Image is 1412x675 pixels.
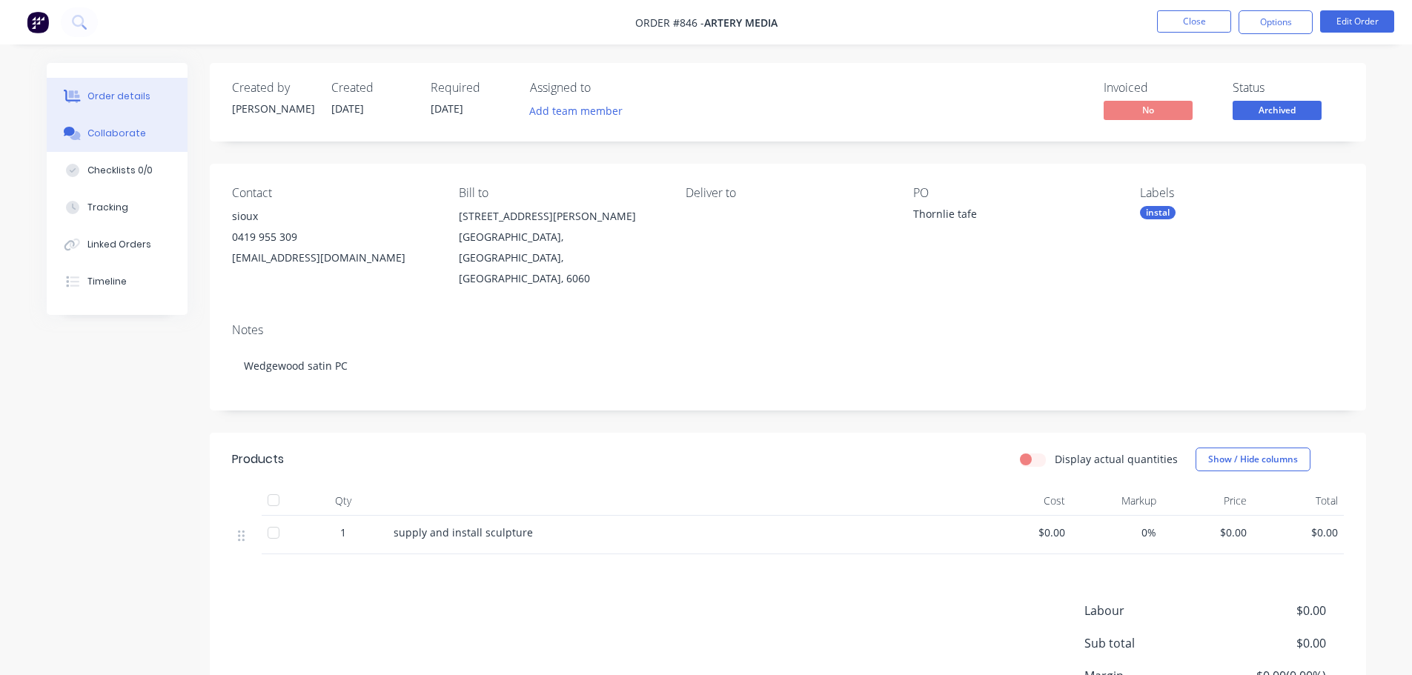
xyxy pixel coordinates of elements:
[47,263,188,300] button: Timeline
[981,486,1072,516] div: Cost
[87,238,151,251] div: Linked Orders
[459,186,662,200] div: Bill to
[459,227,662,289] div: [GEOGRAPHIC_DATA], [GEOGRAPHIC_DATA], [GEOGRAPHIC_DATA], 6060
[1077,525,1156,540] span: 0%
[1157,10,1231,33] button: Close
[1239,10,1313,34] button: Options
[431,81,512,95] div: Required
[47,226,188,263] button: Linked Orders
[47,115,188,152] button: Collaborate
[1233,81,1344,95] div: Status
[232,227,435,247] div: 0419 955 309
[1233,101,1322,119] span: Archived
[232,450,284,468] div: Products
[47,189,188,226] button: Tracking
[47,78,188,115] button: Order details
[913,186,1116,200] div: PO
[232,343,1344,388] div: Wedgewood satin PC
[987,525,1066,540] span: $0.00
[232,323,1344,337] div: Notes
[1162,486,1253,516] div: Price
[530,81,678,95] div: Assigned to
[913,206,1098,227] div: Thornlie tafe
[232,206,435,227] div: sioux
[1055,451,1178,467] label: Display actual quantities
[686,186,889,200] div: Deliver to
[47,152,188,189] button: Checklists 0/0
[87,201,128,214] div: Tracking
[232,186,435,200] div: Contact
[232,247,435,268] div: [EMAIL_ADDRESS][DOMAIN_NAME]
[27,11,49,33] img: Factory
[331,81,413,95] div: Created
[232,101,314,116] div: [PERSON_NAME]
[530,101,631,121] button: Add team member
[431,102,463,116] span: [DATE]
[1216,602,1325,619] span: $0.00
[1084,602,1216,619] span: Labour
[704,16,778,30] span: Artery Media
[232,206,435,268] div: sioux0419 955 309[EMAIL_ADDRESS][DOMAIN_NAME]
[459,206,662,289] div: [STREET_ADDRESS][PERSON_NAME][GEOGRAPHIC_DATA], [GEOGRAPHIC_DATA], [GEOGRAPHIC_DATA], 6060
[394,525,533,539] span: supply and install sculpture
[1071,486,1162,516] div: Markup
[459,206,662,227] div: [STREET_ADDRESS][PERSON_NAME]
[87,90,150,103] div: Order details
[1140,206,1176,219] div: instal
[1253,486,1344,516] div: Total
[331,102,364,116] span: [DATE]
[87,164,153,177] div: Checklists 0/0
[1259,525,1338,540] span: $0.00
[1140,186,1343,200] div: Labels
[232,81,314,95] div: Created by
[635,16,704,30] span: Order #846 -
[87,275,127,288] div: Timeline
[521,101,630,121] button: Add team member
[299,486,388,516] div: Qty
[1104,101,1193,119] span: No
[1168,525,1247,540] span: $0.00
[87,127,146,140] div: Collaborate
[1104,81,1215,95] div: Invoiced
[1084,634,1216,652] span: Sub total
[1196,448,1310,471] button: Show / Hide columns
[1320,10,1394,33] button: Edit Order
[1216,634,1325,652] span: $0.00
[340,525,346,540] span: 1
